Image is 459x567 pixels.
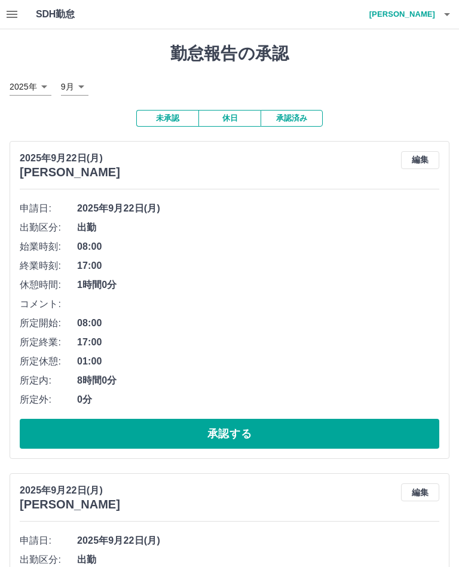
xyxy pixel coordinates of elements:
button: 未承認 [136,110,198,127]
span: 所定休憩: [20,354,77,369]
p: 2025年9月22日(月) [20,483,120,498]
span: 所定内: [20,373,77,388]
button: 承認済み [261,110,323,127]
h3: [PERSON_NAME] [20,498,120,511]
span: 0分 [77,393,439,407]
span: 出勤 [77,553,439,567]
span: 申請日: [20,534,77,548]
span: 申請日: [20,201,77,216]
span: 08:00 [77,240,439,254]
span: 17:00 [77,259,439,273]
h1: 勤怠報告の承認 [10,44,449,64]
button: 編集 [401,483,439,501]
span: 終業時刻: [20,259,77,273]
span: 出勤区分: [20,220,77,235]
button: 編集 [401,151,439,169]
span: 出勤区分: [20,553,77,567]
button: 承認する [20,419,439,449]
div: 9月 [61,78,88,96]
p: 2025年9月22日(月) [20,151,120,165]
span: 17:00 [77,335,439,350]
h3: [PERSON_NAME] [20,165,120,179]
span: 所定開始: [20,316,77,330]
span: 2025年9月22日(月) [77,201,439,216]
span: 01:00 [77,354,439,369]
span: 休憩時間: [20,278,77,292]
span: 始業時刻: [20,240,77,254]
span: コメント: [20,297,77,311]
span: 08:00 [77,316,439,330]
span: 2025年9月22日(月) [77,534,439,548]
span: 所定終業: [20,335,77,350]
span: 8時間0分 [77,373,439,388]
button: 休日 [198,110,261,127]
span: 1時間0分 [77,278,439,292]
span: 出勤 [77,220,439,235]
span: 所定外: [20,393,77,407]
div: 2025年 [10,78,51,96]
